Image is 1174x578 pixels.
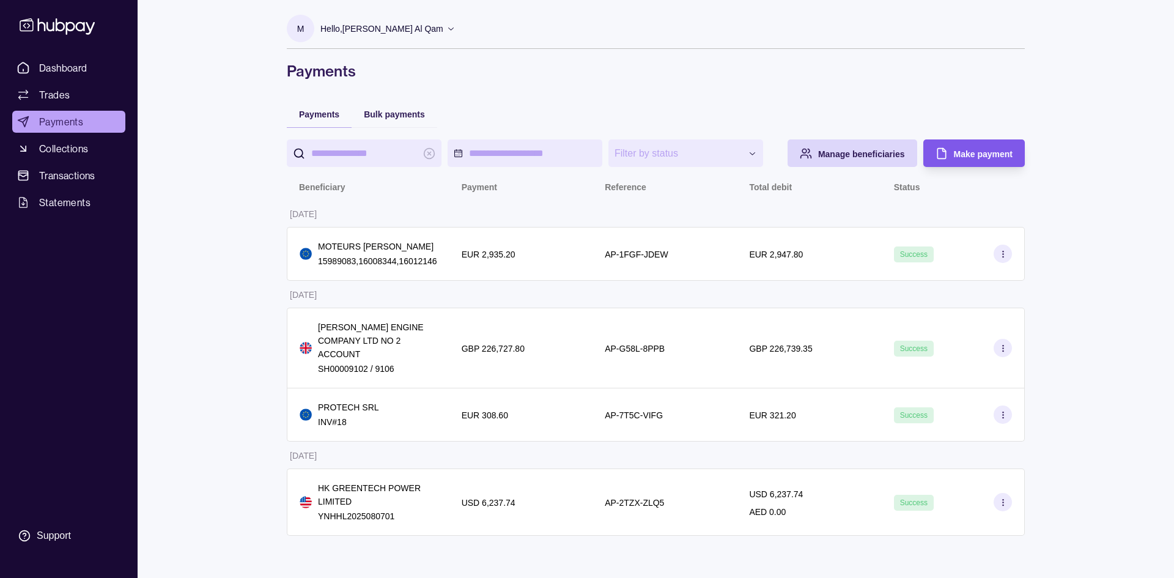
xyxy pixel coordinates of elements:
[605,410,663,420] p: AP-7T5C-VIFG
[12,57,125,79] a: Dashboard
[12,111,125,133] a: Payments
[894,182,920,192] p: Status
[605,344,665,354] p: AP-G58L-8PPB
[462,498,515,508] p: USD 6,237.74
[605,250,668,259] p: AP-1FGF-JDEW
[749,489,803,499] p: USD 6,237.74
[12,523,125,549] a: Support
[300,496,312,508] img: us
[818,149,905,159] span: Manage beneficiaries
[311,139,417,167] input: search
[749,250,803,259] p: EUR 2,947.80
[300,342,312,354] img: gb
[318,401,379,414] p: PROTECH SRL
[900,344,928,353] span: Success
[900,250,928,259] span: Success
[300,409,312,421] img: eu
[318,362,437,376] p: SH00009102 / 9106
[318,320,437,361] p: [PERSON_NAME] ENGINE COMPANY LTD NO 2 ACCOUNT
[900,411,928,420] span: Success
[605,498,664,508] p: AP-2TZX-ZLQ5
[749,507,786,517] p: AED 0.00
[39,141,88,156] span: Collections
[318,415,379,429] p: INV#18
[923,139,1025,167] button: Make payment
[749,344,812,354] p: GBP 226,739.35
[290,209,317,219] p: [DATE]
[462,410,508,420] p: EUR 308.60
[39,168,95,183] span: Transactions
[749,182,792,192] p: Total debit
[318,481,437,508] p: HK GREENTECH POWER LIMITED
[39,61,87,75] span: Dashboard
[287,61,1025,81] h1: Payments
[462,182,497,192] p: Payment
[462,344,525,354] p: GBP 226,727.80
[290,290,317,300] p: [DATE]
[290,451,317,461] p: [DATE]
[299,109,339,119] span: Payments
[318,509,437,523] p: YNHHL2025080701
[39,87,70,102] span: Trades
[605,182,646,192] p: Reference
[318,254,437,268] p: 15989083,16008344,16012146
[749,410,796,420] p: EUR 321.20
[12,138,125,160] a: Collections
[462,250,515,259] p: EUR 2,935.20
[318,240,437,253] p: MOTEURS [PERSON_NAME]
[39,195,90,210] span: Statements
[299,182,345,192] p: Beneficiary
[37,529,71,543] div: Support
[39,114,83,129] span: Payments
[297,22,305,35] p: M
[900,498,928,507] span: Success
[12,84,125,106] a: Trades
[12,191,125,213] a: Statements
[320,22,443,35] p: Hello, [PERSON_NAME] Al Qam
[12,165,125,187] a: Transactions
[300,248,312,260] img: eu
[954,149,1013,159] span: Make payment
[788,139,917,167] button: Manage beneficiaries
[364,109,425,119] span: Bulk payments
